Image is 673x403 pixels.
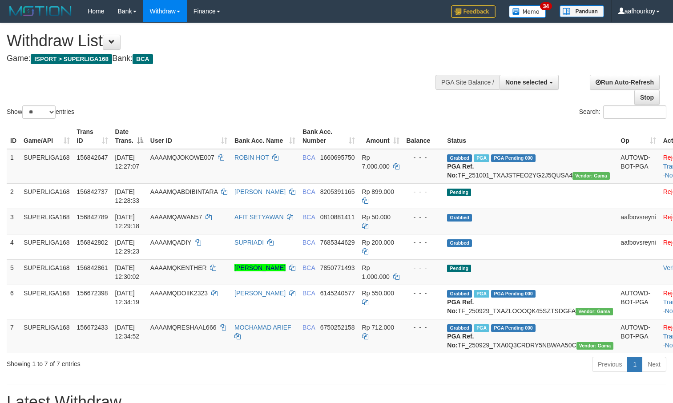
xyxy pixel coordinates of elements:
[362,264,390,280] span: Rp 1.000.000
[447,290,472,298] span: Grabbed
[576,308,613,315] span: Vendor URL: https://trx31.1velocity.biz
[77,214,108,221] span: 156842789
[447,189,471,196] span: Pending
[115,214,140,230] span: [DATE] 12:29:18
[299,124,359,149] th: Bank Acc. Number: activate to sort column ascending
[407,213,440,222] div: - - -
[443,319,617,353] td: TF_250929_TXA0Q3CRDRY5NBWAA50C
[443,285,617,319] td: TF_250929_TXAZLOOOQK45SZTSDGFA
[77,324,108,331] span: 156672433
[234,264,286,271] a: [PERSON_NAME]
[234,290,286,297] a: [PERSON_NAME]
[407,238,440,247] div: - - -
[7,356,274,368] div: Showing 1 to 7 of 7 entries
[115,324,140,340] span: [DATE] 12:34:52
[320,290,355,297] span: Copy 6145240577 to clipboard
[617,285,659,319] td: AUTOWD-BOT-PGA
[20,259,73,285] td: SUPERLIGA168
[7,234,20,259] td: 4
[407,289,440,298] div: - - -
[320,239,355,246] span: Copy 7685344629 to clipboard
[407,263,440,272] div: - - -
[234,239,264,246] a: SUPRIADI
[77,239,108,246] span: 156842802
[7,285,20,319] td: 6
[150,154,214,161] span: AAAAMQJOKOWE007
[302,214,315,221] span: BCA
[362,154,390,170] span: Rp 7.000.000
[491,290,536,298] span: PGA Pending
[407,187,440,196] div: - - -
[234,154,269,161] a: ROBIN HOT
[234,324,291,331] a: MOCHAMAD ARIEF
[572,172,610,180] span: Vendor URL: https://trx31.1velocity.biz
[20,234,73,259] td: SUPERLIGA168
[617,149,659,184] td: AUTOWD-BOT-PGA
[133,54,153,64] span: BCA
[31,54,112,64] span: ISPORT > SUPERLIGA168
[77,188,108,195] span: 156842737
[617,124,659,149] th: Op: activate to sort column ascending
[576,342,614,350] span: Vendor URL: https://trx31.1velocity.biz
[474,154,489,162] span: Marked by aafsoycanthlai
[20,124,73,149] th: Game/API: activate to sort column ascending
[7,183,20,209] td: 2
[443,124,617,149] th: Status
[509,5,546,18] img: Button%20Memo.svg
[505,79,548,86] span: None selected
[617,319,659,353] td: AUTOWD-BOT-PGA
[447,324,472,332] span: Grabbed
[7,319,20,353] td: 7
[115,290,140,306] span: [DATE] 12:34:19
[20,285,73,319] td: SUPERLIGA168
[22,105,56,119] select: Showentries
[302,188,315,195] span: BCA
[115,154,140,170] span: [DATE] 12:27:07
[234,214,283,221] a: AFIT SETYAWAN
[150,290,208,297] span: AAAAMQDOIIK2323
[474,324,489,332] span: Marked by aafsoycanthlai
[115,264,140,280] span: [DATE] 12:30:02
[7,124,20,149] th: ID
[451,5,496,18] img: Feedback.jpg
[320,154,355,161] span: Copy 1660695750 to clipboard
[617,234,659,259] td: aafbovsreyni
[320,188,355,195] span: Copy 8205391165 to clipboard
[73,124,112,149] th: Trans ID: activate to sort column ascending
[592,357,628,372] a: Previous
[642,357,666,372] a: Next
[7,209,20,234] td: 3
[627,357,642,372] a: 1
[302,264,315,271] span: BCA
[362,214,391,221] span: Rp 50.000
[540,2,552,10] span: 34
[362,239,394,246] span: Rp 200.000
[302,324,315,331] span: BCA
[447,333,474,349] b: PGA Ref. No:
[362,188,394,195] span: Rp 899.000
[20,183,73,209] td: SUPERLIGA168
[7,32,440,50] h1: Withdraw List
[320,264,355,271] span: Copy 7850771493 to clipboard
[359,124,403,149] th: Amount: activate to sort column ascending
[617,209,659,234] td: aafbovsreyni
[634,90,660,105] a: Stop
[500,75,559,90] button: None selected
[447,214,472,222] span: Grabbed
[7,259,20,285] td: 5
[443,149,617,184] td: TF_251001_TXAJSTFEO2YG2J5QUSA4
[231,124,299,149] th: Bank Acc. Name: activate to sort column ascending
[7,54,440,63] h4: Game: Bank:
[302,239,315,246] span: BCA
[320,214,355,221] span: Copy 0810881411 to clipboard
[447,239,472,247] span: Grabbed
[590,75,660,90] a: Run Auto-Refresh
[491,324,536,332] span: PGA Pending
[20,209,73,234] td: SUPERLIGA168
[447,298,474,314] b: PGA Ref. No:
[150,324,217,331] span: AAAAMQRESHAAL666
[150,264,207,271] span: AAAAMQKENTHER
[234,188,286,195] a: [PERSON_NAME]
[20,149,73,184] td: SUPERLIGA168
[115,188,140,204] span: [DATE] 12:28:33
